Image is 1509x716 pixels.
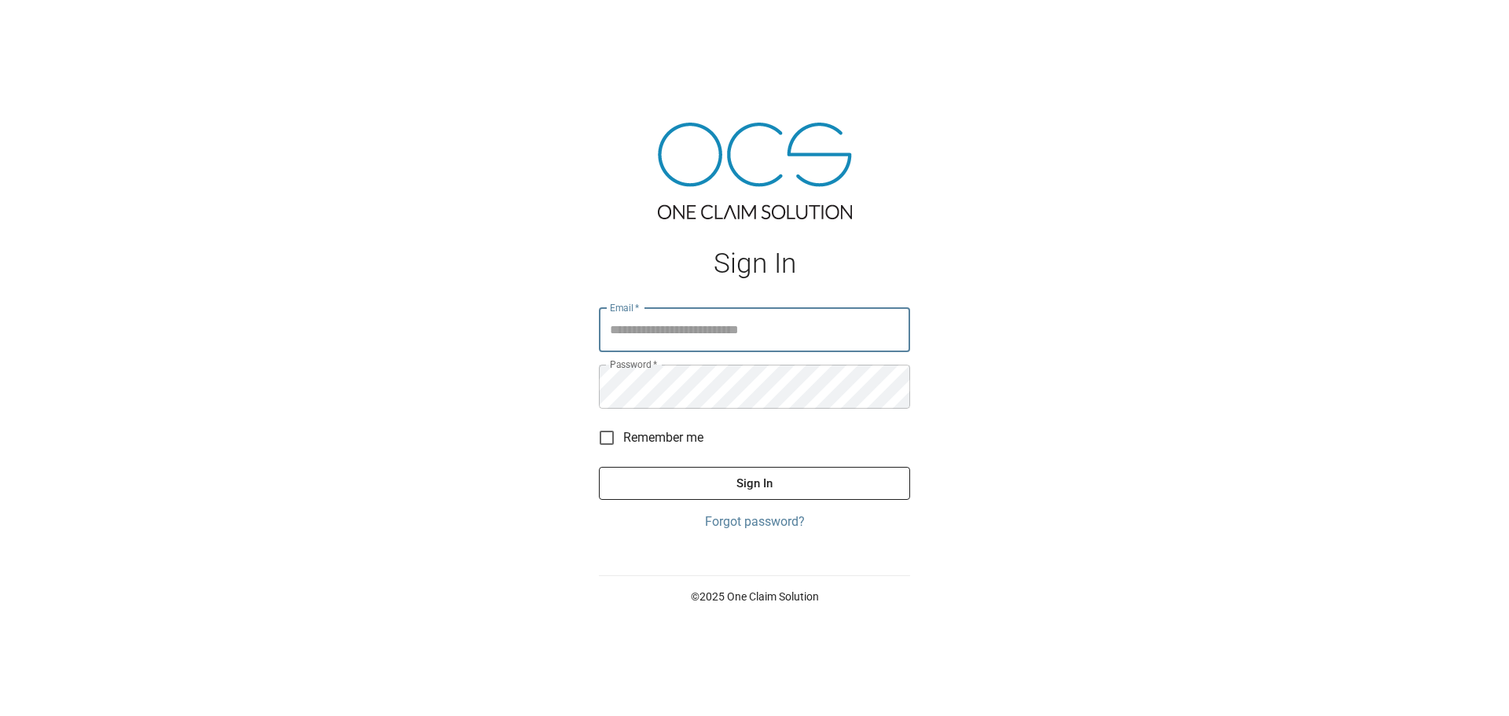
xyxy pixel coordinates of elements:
label: Email [610,301,640,314]
span: Remember me [623,428,703,447]
img: ocs-logo-white-transparent.png [19,9,82,41]
h1: Sign In [599,248,910,280]
label: Password [610,358,657,371]
a: Forgot password? [599,512,910,531]
button: Sign In [599,467,910,500]
p: © 2025 One Claim Solution [599,589,910,604]
img: ocs-logo-tra.png [658,123,852,219]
